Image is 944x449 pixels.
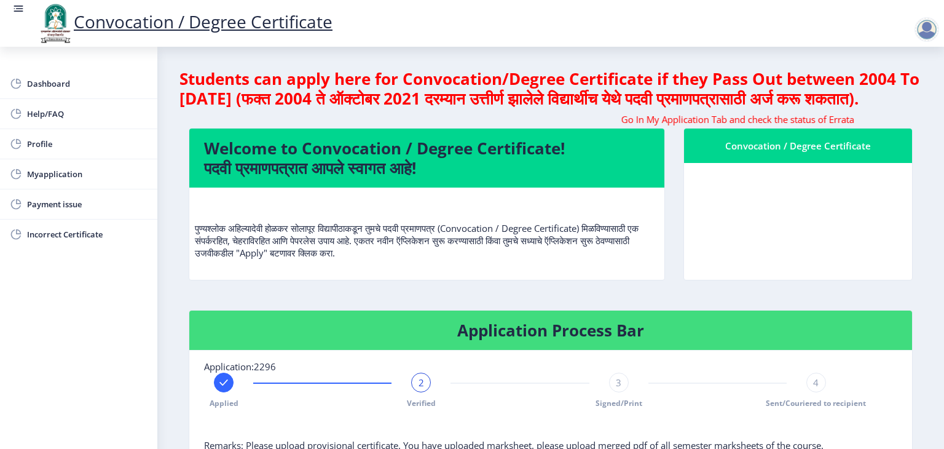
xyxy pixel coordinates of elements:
span: Applied [210,398,238,408]
span: Profile [27,137,147,151]
span: 4 [813,376,819,389]
span: 3 [616,376,621,389]
marquee: Go In My Application Tab and check the status of Errata [189,113,913,125]
h4: Welcome to Convocation / Degree Certificate! पदवी प्रमाणपत्रात आपले स्वागत आहे! [204,138,650,178]
span: Application:2296 [204,360,276,373]
span: Incorrect Certificate [27,227,147,242]
span: Signed/Print [596,398,642,408]
span: Dashboard [27,76,147,91]
span: 2 [419,376,424,389]
span: Myapplication [27,167,147,181]
span: Payment issue [27,197,147,212]
p: पुण्यश्लोक अहिल्यादेवी होळकर सोलापूर विद्यापीठाकडून तुमचे पदवी प्रमाणपत्र (Convocation / Degree C... [195,197,659,259]
h4: Application Process Bar [204,320,897,340]
span: Sent/Couriered to recipient [766,398,866,408]
div: Convocation / Degree Certificate [699,138,897,153]
a: Convocation / Degree Certificate [37,10,332,33]
h4: Students can apply here for Convocation/Degree Certificate if they Pass Out between 2004 To [DATE... [179,69,922,108]
img: logo [37,2,74,44]
span: Verified [407,398,436,408]
span: Help/FAQ [27,106,147,121]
